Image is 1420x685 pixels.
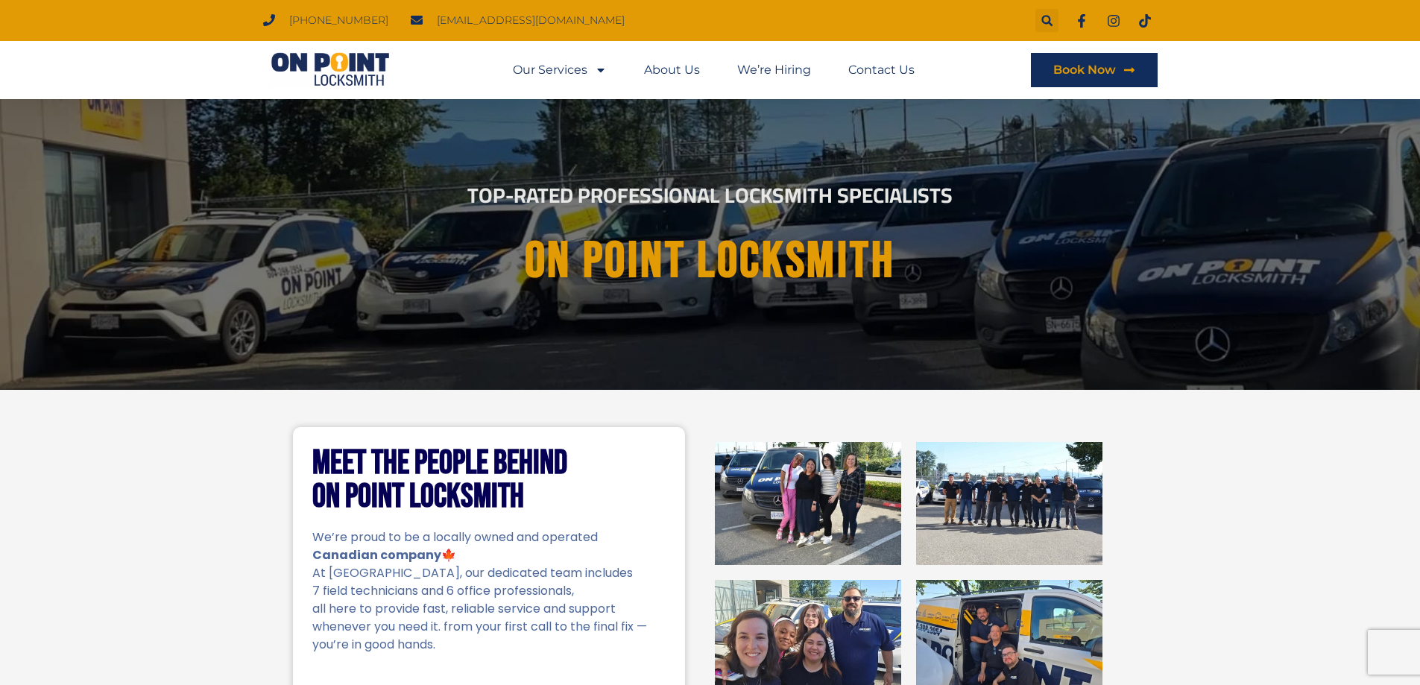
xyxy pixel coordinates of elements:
div: Search [1035,9,1058,32]
img: On Point Locksmith Port Coquitlam, BC 1 [715,442,901,565]
strong: Canadian company [312,546,441,564]
a: Contact Us [848,53,915,87]
p: whenever you need it. from your first call to the final fix — [312,618,666,636]
a: We’re Hiring [737,53,811,87]
h1: On point Locksmith [309,233,1112,289]
h2: Meet the People Behind On Point Locksmith [312,446,666,514]
p: you’re in good hands. [312,636,666,654]
p: We’re proud to be a locally owned and operated [312,528,666,546]
nav: Menu [513,53,915,87]
p: 7 field technicians and 6 office professionals, [312,582,666,600]
p: all here to provide fast, reliable service and support [312,600,666,618]
span: Book Now [1053,64,1116,76]
h2: Top-Rated Professional Locksmith Specialists [296,185,1125,206]
a: About Us [644,53,700,87]
a: Book Now [1031,53,1158,87]
a: Our Services [513,53,607,87]
p: 🍁 At [GEOGRAPHIC_DATA], our dedicated team includes [312,546,666,582]
span: [PHONE_NUMBER] [285,10,388,31]
span: [EMAIL_ADDRESS][DOMAIN_NAME] [433,10,625,31]
img: On Point Locksmith Port Coquitlam, BC 2 [916,442,1102,565]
